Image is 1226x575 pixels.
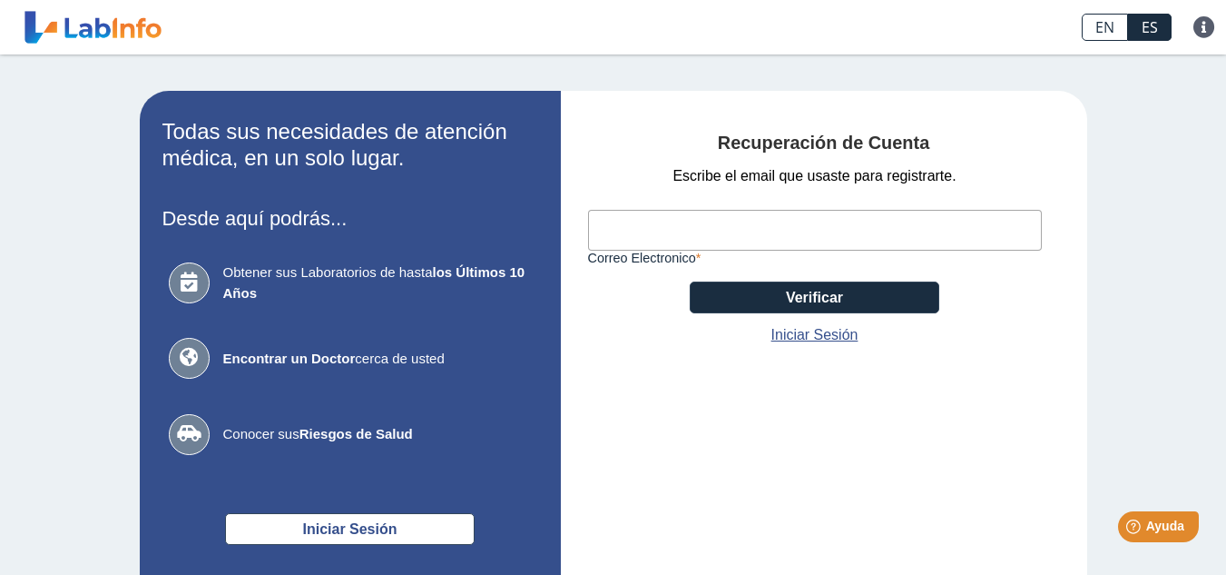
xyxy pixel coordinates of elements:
[223,264,525,301] b: los Últimos 10 Años
[588,251,1042,265] label: Correo Electronico
[1064,504,1206,555] iframe: Help widget launcher
[1082,14,1128,41] a: EN
[690,282,939,313] button: Verificar
[223,263,532,303] span: Obtener sus Laboratorios de hasta
[1128,14,1172,41] a: ES
[162,207,538,230] h3: Desde aquí podrás...
[223,351,356,366] b: Encontrar un Doctor
[162,119,538,172] h2: Todas sus necesidades de atención médica, en un solo lugar.
[672,165,956,187] span: Escribe el email que usaste para registrarte.
[225,513,475,545] button: Iniciar Sesión
[588,133,1060,154] h4: Recuperación de Cuenta
[299,426,413,441] b: Riesgos de Salud
[771,324,858,346] a: Iniciar Sesión
[223,349,532,370] span: cerca de usted
[223,424,532,445] span: Conocer sus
